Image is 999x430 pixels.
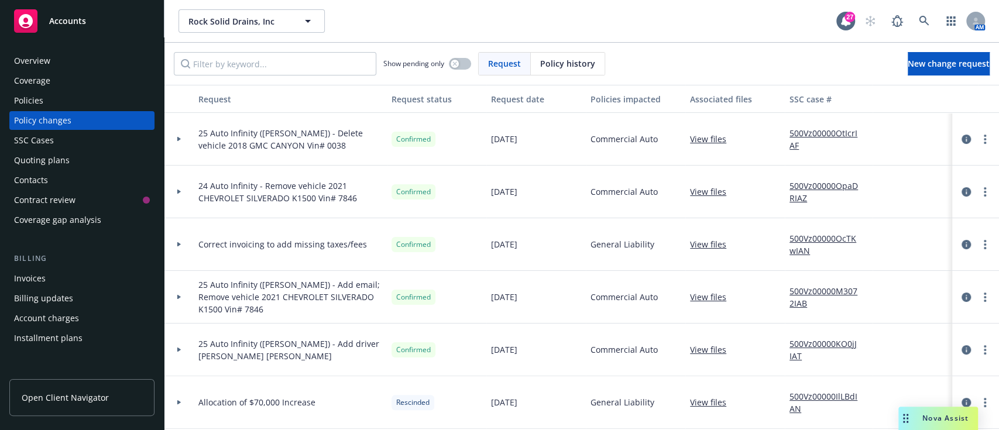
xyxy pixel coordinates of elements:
div: Coverage [14,71,50,90]
a: circleInformation [959,185,973,199]
span: [DATE] [491,343,517,356]
button: Request date [486,85,586,113]
a: SSC Cases [9,131,155,150]
span: Commercial Auto [591,133,658,145]
span: Confirmed [396,187,431,197]
button: Policies impacted [586,85,685,113]
div: Contacts [14,171,48,190]
a: Policy changes [9,111,155,130]
a: View files [690,291,736,303]
button: Rock Solid Drains, Inc [178,9,325,33]
span: Confirmed [396,239,431,250]
a: New change request [908,52,990,75]
a: Installment plans [9,329,155,348]
div: Quoting plans [14,151,70,170]
a: Coverage gap analysis [9,211,155,229]
a: View files [690,343,736,356]
span: 24 Auto Infinity - Remove vehicle 2021 CHEVROLET SILVERADO K1500 Vin# 7846 [198,180,382,204]
button: Request status [387,85,486,113]
button: SSC case # [785,85,873,113]
span: 25 Auto Infinity ([PERSON_NAME]) - Delete vehicle 2018 GMC CANYON Vin# 0038 [198,127,382,152]
a: more [978,395,992,410]
span: [DATE] [491,133,517,145]
a: View files [690,133,736,145]
span: Commercial Auto [591,291,658,303]
span: [DATE] [491,185,517,198]
a: Contract review [9,191,155,209]
div: Account charges [14,309,79,328]
span: Allocation of $70,000 Increase [198,396,315,408]
span: Commercial Auto [591,343,658,356]
a: circleInformation [959,290,973,304]
div: Request date [491,93,581,105]
span: [DATE] [491,291,517,303]
a: Report a Bug [885,9,909,33]
span: Commercial Auto [591,185,658,198]
div: Installment plans [14,329,83,348]
a: Accounts [9,5,155,37]
span: Open Client Navigator [22,391,109,404]
div: 27 [844,12,855,22]
div: Policy changes [14,111,71,130]
a: 500Vz00000M3072IAB [789,285,868,309]
span: Confirmed [396,345,431,355]
div: Drag to move [898,407,913,430]
input: Filter by keyword... [174,52,376,75]
span: Confirmed [396,134,431,145]
a: more [978,185,992,199]
span: General Liability [591,238,654,250]
span: Correct invoicing to add missing taxes/fees [198,238,367,250]
a: 500Vz00000OpaDRIAZ [789,180,868,204]
button: Nova Assist [898,407,978,430]
span: 25 Auto Infinity ([PERSON_NAME]) - Add email; Remove vehicle 2021 CHEVROLET SILVERADO K1500 Vin# ... [198,278,382,315]
a: circleInformation [959,343,973,357]
div: Billing [9,253,155,264]
a: Switch app [939,9,963,33]
div: SSC case # [789,93,868,105]
button: Request [194,85,387,113]
div: Contract review [14,191,75,209]
span: Rock Solid Drains, Inc [188,15,290,27]
a: 500Vz00000OcTKwIAN [789,232,868,257]
a: Quoting plans [9,151,155,170]
span: Nova Assist [922,413,969,423]
span: Rescinded [396,397,430,408]
div: Request [198,93,382,105]
a: Billing updates [9,289,155,308]
div: Policies impacted [591,93,681,105]
a: Policies [9,91,155,110]
a: more [978,343,992,357]
a: Overview [9,51,155,70]
div: Toggle Row Expanded [164,324,194,376]
a: Coverage [9,71,155,90]
span: Confirmed [396,292,431,302]
div: SSC Cases [14,131,54,150]
a: View files [690,396,736,408]
a: Account charges [9,309,155,328]
div: Invoices [14,269,46,288]
a: 500Vz00000OtIcrIAF [789,127,868,152]
a: circleInformation [959,395,973,410]
a: Contacts [9,171,155,190]
a: more [978,290,992,304]
span: Request [488,57,521,70]
div: Toggle Row Expanded [164,376,194,429]
div: Toggle Row Expanded [164,218,194,271]
a: Search [912,9,936,33]
div: Policies [14,91,43,110]
div: Coverage gap analysis [14,211,101,229]
div: Toggle Row Expanded [164,113,194,166]
button: Associated files [685,85,785,113]
div: Toggle Row Expanded [164,166,194,218]
a: 500Vz00000IlLBdIAN [789,390,868,415]
span: [DATE] [491,238,517,250]
a: more [978,132,992,146]
a: View files [690,238,736,250]
span: New change request [908,58,990,69]
span: [DATE] [491,396,517,408]
span: Accounts [49,16,86,26]
div: Associated files [690,93,780,105]
a: Invoices [9,269,155,288]
div: Request status [392,93,482,105]
a: View files [690,185,736,198]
